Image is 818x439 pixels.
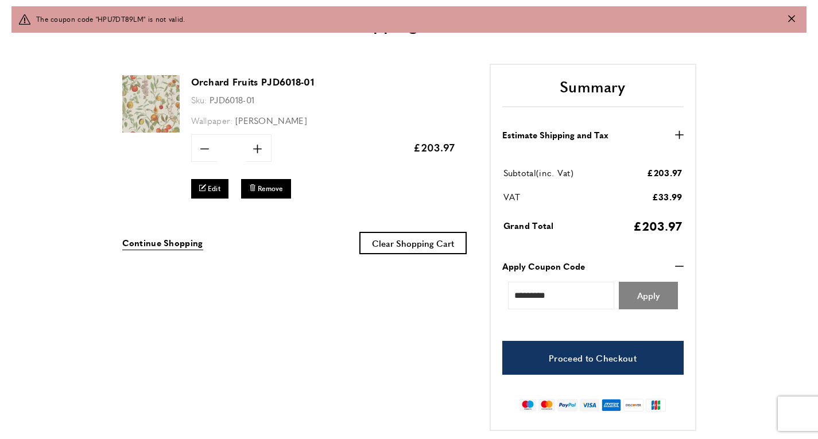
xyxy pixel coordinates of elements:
[208,184,220,193] span: Edit
[503,166,536,178] span: Subtotal
[502,128,684,142] button: Estimate Shipping and Tax
[647,166,682,178] span: £203.97
[502,341,684,375] a: Proceed to Checkout
[191,94,207,106] span: Sku:
[122,125,180,134] a: Orchard Fruits PJD6018-01
[122,236,203,250] a: Continue Shopping
[619,282,678,309] button: Apply
[191,179,229,198] a: Edit Orchard Fruits PJD6018-01
[520,399,536,411] img: maestro
[502,128,608,142] strong: Estimate Shipping and Tax
[191,75,315,88] a: Orchard Fruits PJD6018-01
[413,140,455,154] span: £203.97
[372,237,454,249] span: Clear Shopping Cart
[122,75,180,133] img: Orchard Fruits PJD6018-01
[210,94,254,106] span: PJD6018-01
[359,232,467,254] button: Clear Shopping Cart
[502,76,684,107] h2: Summary
[235,114,307,126] span: [PERSON_NAME]
[538,399,555,411] img: mastercard
[502,259,684,273] button: Apply Coupon Code
[580,399,599,411] img: visa
[536,166,573,178] span: (inc. Vat)
[502,259,585,273] strong: Apply Coupon Code
[633,217,682,234] span: £203.97
[623,399,643,411] img: discover
[646,399,666,411] img: jcb
[503,219,554,231] span: Grand Total
[788,13,795,24] button: Close message
[258,184,283,193] span: Remove
[122,236,203,248] span: Continue Shopping
[503,191,521,203] span: VAT
[557,399,577,411] img: paypal
[652,191,683,203] span: £33.99
[36,13,185,24] span: The coupon code "HPU7DT89LM" is not valid.
[241,179,291,198] button: Remove Orchard Fruits PJD6018-01
[637,291,660,300] span: Apply
[191,114,233,126] span: Wallpaper:
[602,399,622,411] img: american-express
